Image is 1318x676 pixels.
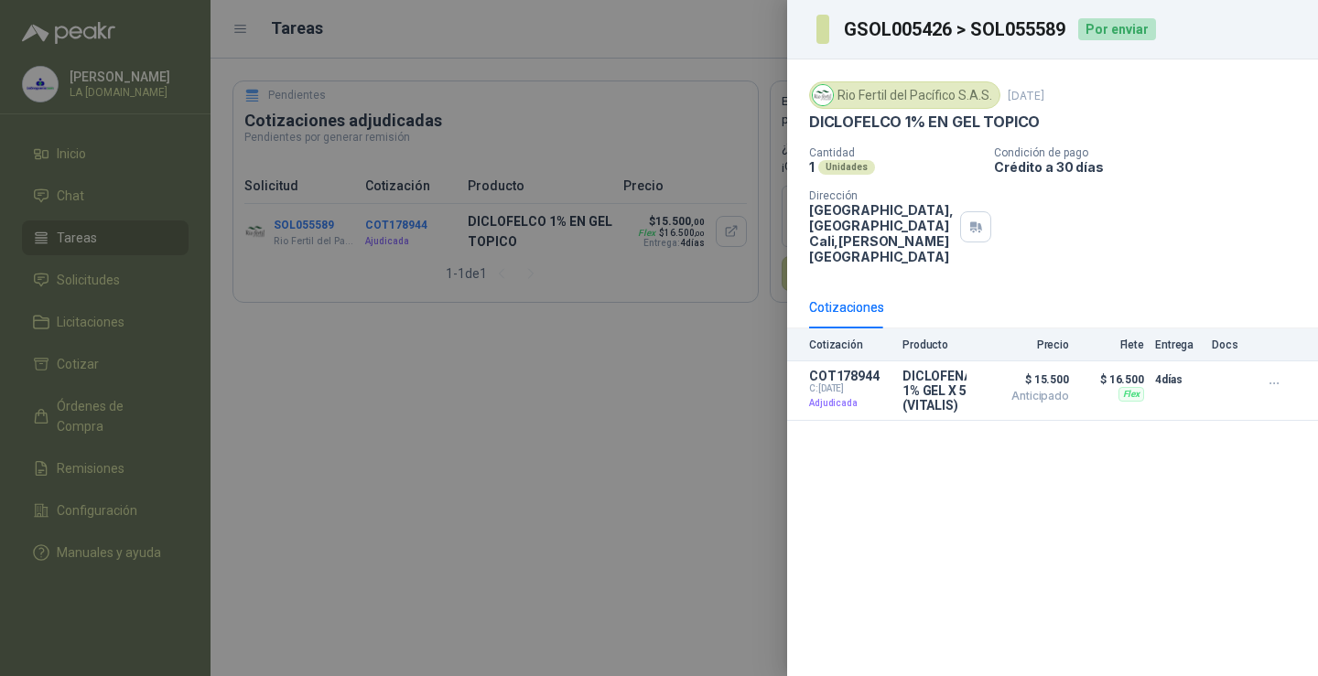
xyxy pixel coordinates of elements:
[809,113,1040,132] p: DICLOFELCO 1% EN GEL TOPICO
[994,159,1311,175] p: Crédito a 30 días
[1080,369,1144,391] p: $ 16.500
[809,189,953,202] p: Dirección
[1078,18,1156,40] div: Por enviar
[994,146,1311,159] p: Condición de pago
[978,369,1069,391] span: $ 15.500
[809,297,884,317] div: Cotizaciones
[809,383,891,394] span: C: [DATE]
[902,369,967,413] p: DICLOFENACO 1% GEL X 50 g (VITALIS)
[1118,387,1144,402] div: Flex
[818,160,875,175] div: Unidades
[902,338,967,351] p: Producto
[809,159,815,175] p: 1
[1080,338,1144,351] p: Flete
[809,81,1000,109] div: Rio Fertil del Pacífico S.A.S.
[978,391,1069,402] span: Anticipado
[1155,369,1201,391] p: 4 días
[1155,338,1201,351] p: Entrega
[809,338,891,351] p: Cotización
[809,146,979,159] p: Cantidad
[809,394,891,413] p: Adjudicada
[978,338,1069,351] p: Precio
[1212,338,1248,351] p: Docs
[809,369,891,383] p: COT178944
[1008,89,1044,102] p: [DATE]
[813,85,833,105] img: Company Logo
[844,20,1067,38] h3: GSOL005426 > SOL055589
[809,202,953,264] p: [GEOGRAPHIC_DATA], [GEOGRAPHIC_DATA] Cali , [PERSON_NAME][GEOGRAPHIC_DATA]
